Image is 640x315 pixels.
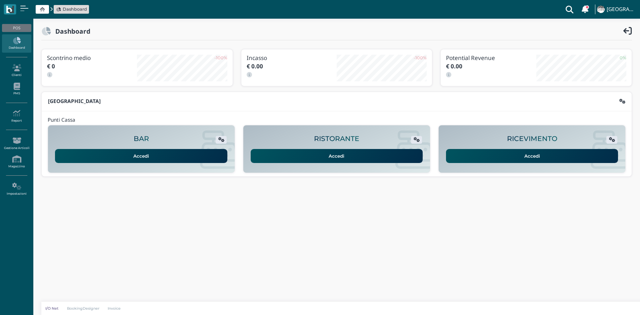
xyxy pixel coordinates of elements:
[134,135,149,143] h2: BAR
[48,117,75,123] h4: Punti Cassa
[47,55,137,61] h3: Scontrino medio
[251,149,423,163] a: Accedi
[446,55,536,61] h3: Potential Revenue
[247,62,263,70] b: € 0.00
[314,135,359,143] h2: RISTORANTE
[56,6,87,12] a: Dashboard
[2,153,31,171] a: Magazzino
[446,149,618,163] a: Accedi
[596,1,636,17] a: ... [GEOGRAPHIC_DATA]
[2,80,31,98] a: PMS
[2,34,31,53] a: Dashboard
[593,294,634,309] iframe: Help widget launcher
[597,6,604,13] img: ...
[2,107,31,125] a: Report
[507,135,557,143] h2: RICEVIMENTO
[446,62,462,70] b: € 0.00
[2,134,31,153] a: Gestione Articoli
[247,55,337,61] h3: Incasso
[2,180,31,198] a: Impostazioni
[51,28,90,35] h2: Dashboard
[55,149,227,163] a: Accedi
[607,7,636,12] h4: [GEOGRAPHIC_DATA]
[63,6,87,12] span: Dashboard
[6,6,14,13] img: logo
[2,24,31,32] div: POS
[2,61,31,80] a: Clienti
[47,62,55,70] b: € 0
[48,98,101,105] b: [GEOGRAPHIC_DATA]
